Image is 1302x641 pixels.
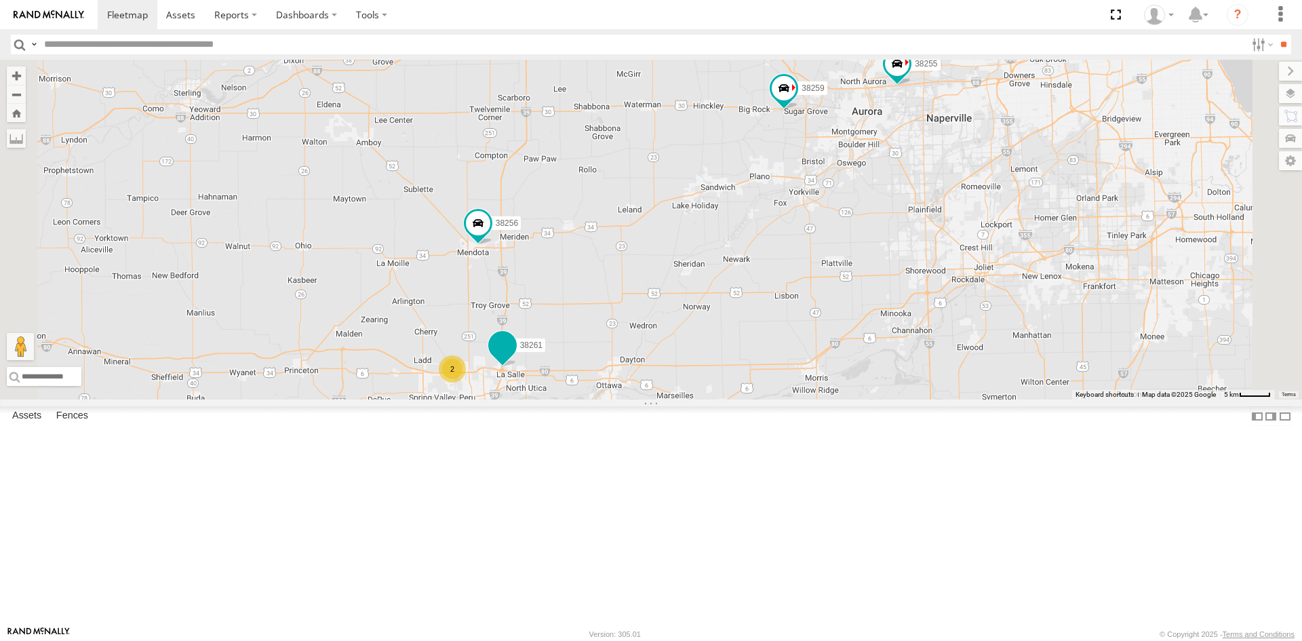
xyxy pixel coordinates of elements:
[14,10,84,20] img: rand-logo.svg
[1246,35,1276,54] label: Search Filter Options
[439,355,466,383] div: 2
[589,630,641,638] div: Version: 305.01
[7,627,70,641] a: Visit our Website
[1264,406,1278,426] label: Dock Summary Table to the Right
[802,83,824,92] span: 38259
[1224,391,1239,398] span: 5 km
[520,341,542,350] span: 38261
[496,218,518,228] span: 38256
[7,104,26,122] button: Zoom Home
[1139,5,1179,25] div: Joann Gibson
[7,333,34,360] button: Drag Pegman onto the map to open Street View
[1278,406,1292,426] label: Hide Summary Table
[1250,406,1264,426] label: Dock Summary Table to the Left
[7,129,26,148] label: Measure
[1142,391,1216,398] span: Map data ©2025 Google
[7,85,26,104] button: Zoom out
[1220,390,1275,400] button: Map Scale: 5 km per 43 pixels
[28,35,39,54] label: Search Query
[1076,390,1134,400] button: Keyboard shortcuts
[915,59,937,69] span: 38255
[7,66,26,85] button: Zoom in
[1160,630,1295,638] div: © Copyright 2025 -
[1223,630,1295,638] a: Terms and Conditions
[5,407,48,426] label: Assets
[1279,151,1302,170] label: Map Settings
[50,407,95,426] label: Fences
[1282,392,1296,397] a: Terms
[1227,4,1248,26] i: ?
